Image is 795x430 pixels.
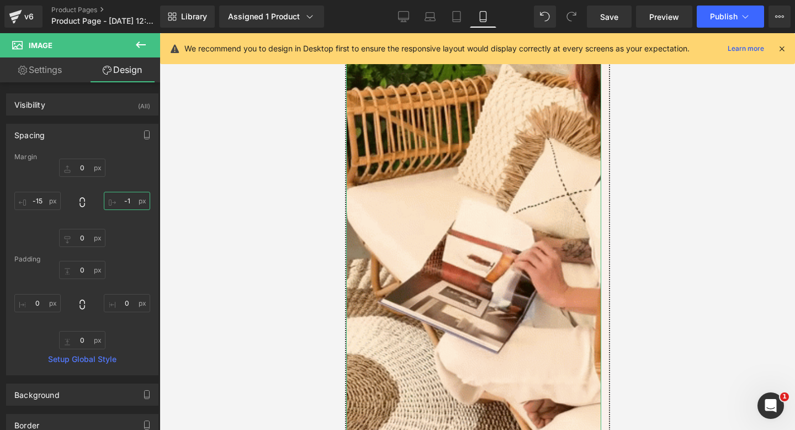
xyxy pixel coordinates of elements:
span: Save [600,11,618,23]
input: 0 [104,192,150,210]
a: Laptop [417,6,443,28]
input: 0 [59,261,105,279]
span: Image [29,41,52,50]
a: v6 [4,6,43,28]
div: Padding [14,255,150,263]
a: Design [82,57,162,82]
a: Learn more [723,42,768,55]
a: Setup Global Style [14,355,150,364]
span: Library [181,12,207,22]
input: 0 [59,229,105,247]
iframe: Intercom live chat [757,392,784,419]
div: (All) [138,94,150,112]
a: Product Pages [51,6,178,14]
div: v6 [22,9,36,24]
span: Publish [710,12,738,21]
a: Desktop [390,6,417,28]
div: Border [14,415,39,430]
div: Spacing [14,124,45,140]
span: 1 [780,392,789,401]
input: 0 [14,192,61,210]
div: Background [14,384,60,400]
div: Assigned 1 Product [228,11,315,22]
a: Tablet [443,6,470,28]
p: We recommend you to design in Desktop first to ensure the responsive layout would display correct... [184,43,690,55]
span: Product Page - [DATE] 12:33:29 [51,17,157,25]
div: Visibility [14,94,45,109]
button: More [768,6,791,28]
button: Redo [560,6,582,28]
a: Mobile [470,6,496,28]
input: 0 [59,159,105,177]
input: 0 [59,331,105,349]
a: Preview [636,6,692,28]
input: 0 [104,294,150,312]
input: 0 [14,294,61,312]
span: Preview [649,11,679,23]
button: Publish [697,6,764,28]
div: Margin [14,153,150,161]
button: Undo [534,6,556,28]
a: New Library [160,6,215,28]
